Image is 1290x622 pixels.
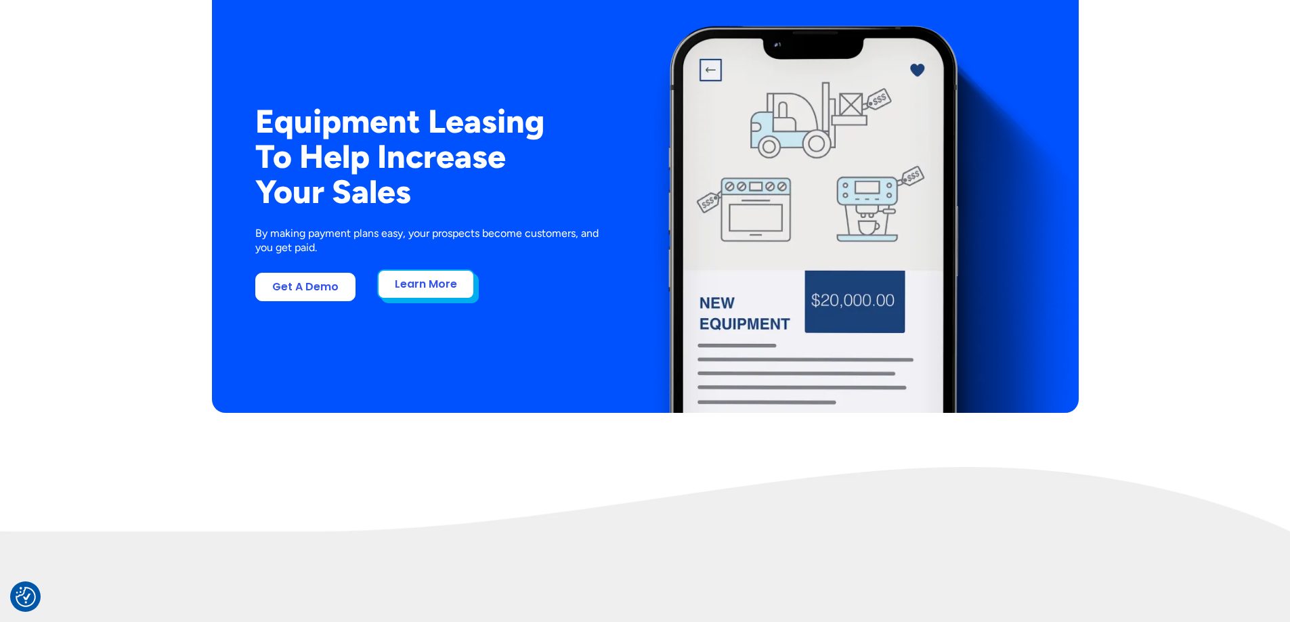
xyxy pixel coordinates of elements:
a: Get A Demo [255,273,356,301]
p: By making payment plans easy, your prospects become customers, and you get paid. [255,227,618,255]
h2: Equipment Leasing To Help Increase Your Sales [255,104,580,209]
button: Consent Preferences [16,587,36,607]
a: Learn More [377,269,475,299]
img: Revisit consent button [16,587,36,607]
